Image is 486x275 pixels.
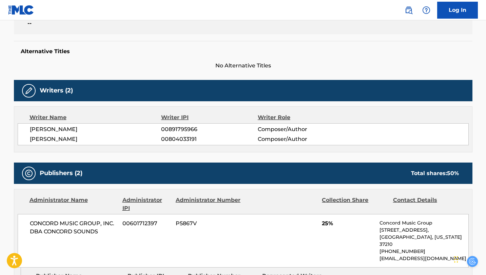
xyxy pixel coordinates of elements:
div: Help [420,3,433,17]
iframe: Chat Widget [452,242,486,275]
div: Administrator Name [30,196,117,212]
img: MLC Logo [8,5,34,15]
img: help [422,6,430,14]
span: [PERSON_NAME] [30,135,161,143]
p: [EMAIL_ADDRESS][DOMAIN_NAME] [380,255,468,262]
span: 50 % [447,170,459,176]
span: No Alternative Titles [14,62,472,70]
span: P5867V [176,219,241,228]
div: Total shares: [411,169,459,177]
h5: Publishers (2) [40,169,82,177]
h5: Alternative Titles [21,48,466,55]
span: Composer/Author [258,125,346,133]
div: Writer Role [258,113,346,122]
p: Concord Music Group [380,219,468,227]
div: Contact Details [393,196,459,212]
div: Writer Name [30,113,161,122]
a: Log In [437,2,478,19]
img: Publishers [25,169,33,177]
img: search [405,6,413,14]
div: Administrator IPI [122,196,171,212]
span: [PERSON_NAME] [30,125,161,133]
p: [STREET_ADDRESS], [380,227,468,234]
span: 00891795966 [161,125,257,133]
p: [PHONE_NUMBER] [380,248,468,255]
span: 25% [322,219,374,228]
span: 00601712397 [122,219,171,228]
div: Administrator Number [176,196,241,212]
span: 00804033191 [161,135,257,143]
span: -- [27,19,137,27]
img: Writers [25,87,33,95]
div: Drag [454,249,458,270]
span: Composer/Author [258,135,346,143]
div: Collection Share [322,196,388,212]
div: Writer IPI [161,113,258,122]
span: CONCORD MUSIC GROUP, INC. DBA CONCORD SOUNDS [30,219,118,236]
h5: Writers (2) [40,87,73,94]
p: [GEOGRAPHIC_DATA], [US_STATE] 37210 [380,234,468,248]
a: Public Search [402,3,415,17]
